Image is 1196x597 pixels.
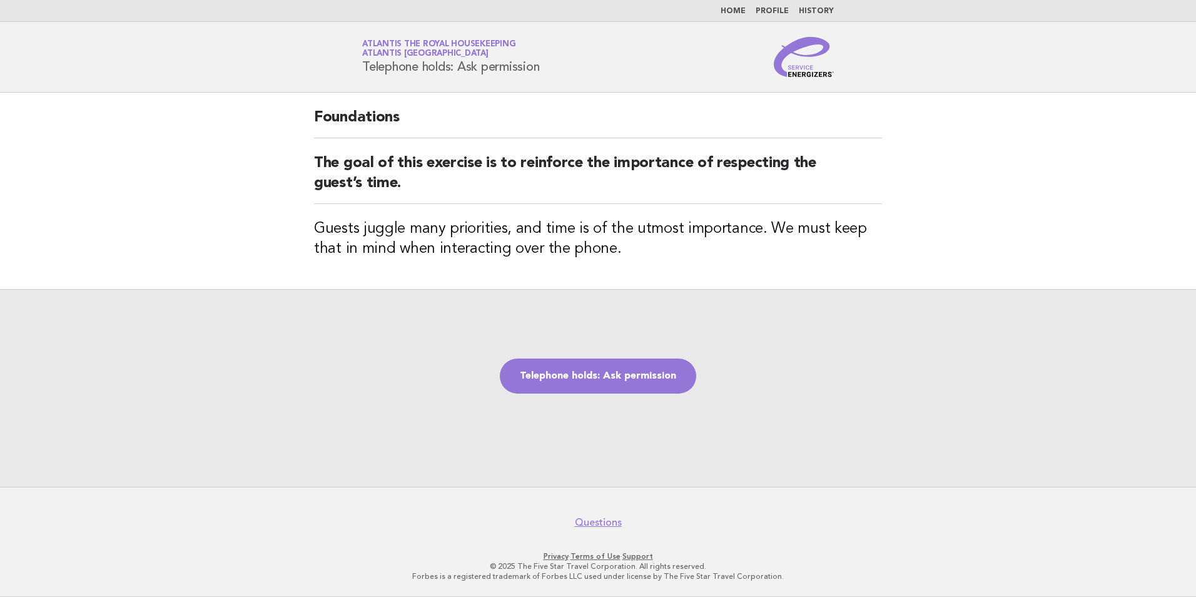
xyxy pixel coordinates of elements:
[314,108,882,138] h2: Foundations
[215,551,981,561] p: · ·
[756,8,789,15] a: Profile
[362,40,515,58] a: Atlantis the Royal HousekeepingAtlantis [GEOGRAPHIC_DATA]
[721,8,746,15] a: Home
[544,552,569,561] a: Privacy
[314,219,882,259] h3: Guests juggle many priorities, and time is of the utmost importance. We must keep that in mind wh...
[500,359,696,394] a: Telephone holds: Ask permission
[622,552,653,561] a: Support
[570,552,621,561] a: Terms of Use
[774,37,834,77] img: Service Energizers
[362,41,539,73] h1: Telephone holds: Ask permission
[362,50,489,58] span: Atlantis [GEOGRAPHIC_DATA]
[215,571,981,581] p: Forbes is a registered trademark of Forbes LLC used under license by The Five Star Travel Corpora...
[575,516,622,529] a: Questions
[314,153,882,204] h2: The goal of this exercise is to reinforce the importance of respecting the guest’s time.
[215,561,981,571] p: © 2025 The Five Star Travel Corporation. All rights reserved.
[799,8,834,15] a: History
